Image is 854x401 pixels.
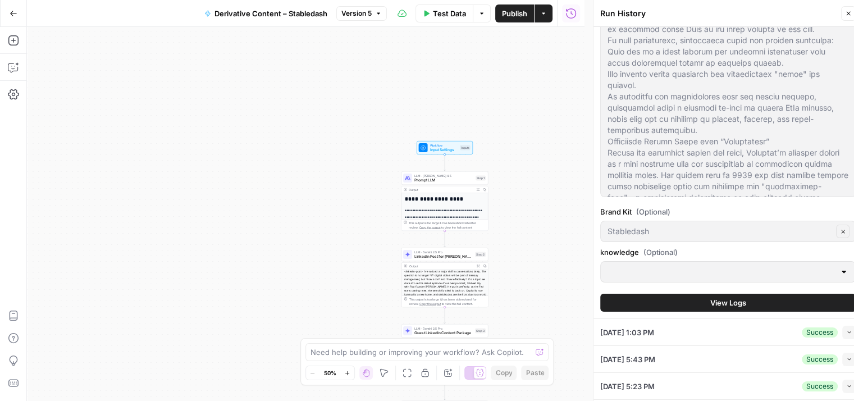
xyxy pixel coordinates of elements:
div: Step 3 [475,329,486,334]
div: Inputs [460,145,471,151]
button: Version 5 [336,6,387,21]
span: [DATE] 1:03 PM [600,327,654,338]
g: Edge from step_2 to step_3 [444,307,446,323]
span: Copy [495,368,512,378]
span: Workflow [430,143,458,148]
div: Success [802,327,838,338]
div: Output [409,264,473,268]
div: Step 1 [476,176,486,181]
div: This output is too large & has been abbreviated for review. to view the full content. [409,297,486,306]
button: Test Data [415,4,473,22]
span: [DATE] 5:43 PM [600,354,655,365]
span: LLM · Gemini 2.5 Pro [414,250,473,254]
button: Derivative Content – Stabledash [198,4,334,22]
span: Test Data [433,8,466,19]
div: Output [409,188,473,192]
span: [DATE] 5:23 PM [600,381,655,392]
span: (Optional) [643,247,678,258]
input: Stabledash [608,226,833,237]
div: This output is too large & has been abbreviated for review. to view the full content. [409,221,486,230]
span: Prompt LLM [414,177,473,183]
span: LLM · [PERSON_NAME] 4.5 [414,174,473,178]
div: LLM · Gemini 2.5 ProLinkedIn Post for [PERSON_NAME]Step 2Output<linkedin-post> I've noticed a maj... [401,248,488,307]
button: Publish [495,4,534,22]
g: Edge from start to step_1 [444,154,446,171]
span: Version 5 [341,8,372,19]
div: Success [802,381,838,391]
span: Publish [502,8,527,19]
span: LLM · Gemini 2.5 Pro [414,326,473,331]
button: Paste [521,366,549,380]
div: WorkflowInput SettingsInputs [401,141,488,154]
span: (Optional) [636,206,670,217]
div: Step 2 [475,252,486,257]
div: Success [802,354,838,364]
span: Input Settings [430,147,458,153]
span: Guest LinkedIn Content Package [414,330,473,336]
span: LinkedIn Post for [PERSON_NAME] [414,254,473,259]
span: Copy the output [419,226,441,229]
g: Edge from step_3 to step_4 [444,384,446,400]
span: 50% [324,368,336,377]
g: Edge from step_1 to step_2 [444,231,446,247]
span: Derivative Content – Stabledash [214,8,327,19]
span: View Logs [710,297,746,308]
span: Copy the output [419,302,441,306]
span: Paste [526,368,544,378]
div: <linkedin-post> I've noticed a major shift in conversations lately. The question is no longer *if... [401,270,488,326]
button: Copy [491,366,517,380]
